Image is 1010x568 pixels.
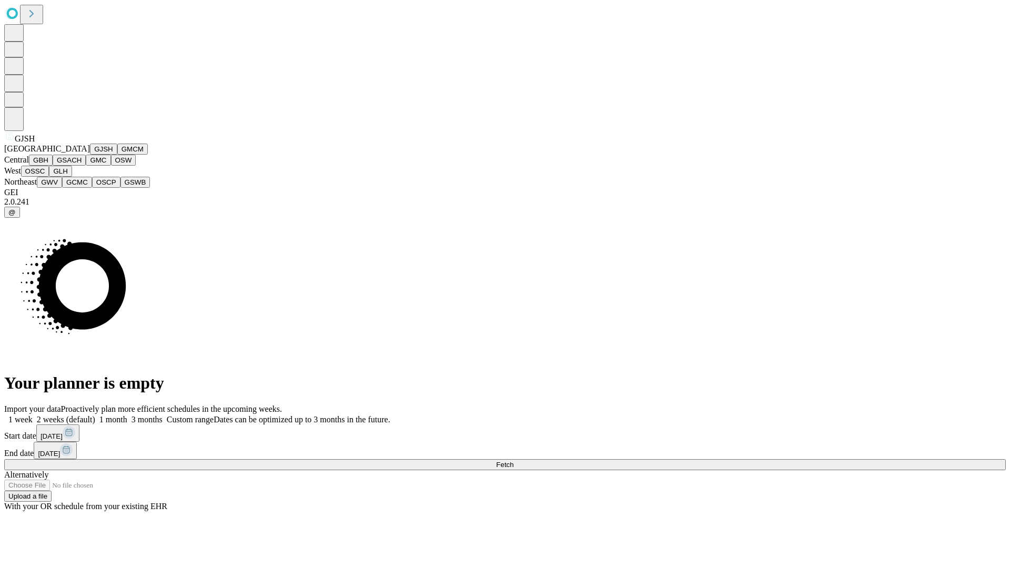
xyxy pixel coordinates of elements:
[49,166,72,177] button: GLH
[37,177,62,188] button: GWV
[53,155,86,166] button: GSACH
[34,442,77,459] button: [DATE]
[4,177,37,186] span: Northeast
[111,155,136,166] button: OSW
[86,155,110,166] button: GMC
[4,404,61,413] span: Import your data
[4,424,1006,442] div: Start date
[4,470,48,479] span: Alternatively
[92,177,120,188] button: OSCP
[4,207,20,218] button: @
[214,415,390,424] span: Dates can be optimized up to 3 months in the future.
[38,450,60,458] span: [DATE]
[4,459,1006,470] button: Fetch
[117,144,148,155] button: GMCM
[4,166,21,175] span: West
[61,404,282,413] span: Proactively plan more efficient schedules in the upcoming weeks.
[4,155,29,164] span: Central
[496,461,513,469] span: Fetch
[90,144,117,155] button: GJSH
[4,373,1006,393] h1: Your planner is empty
[4,502,167,511] span: With your OR schedule from your existing EHR
[4,442,1006,459] div: End date
[15,134,35,143] span: GJSH
[167,415,214,424] span: Custom range
[21,166,49,177] button: OSSC
[29,155,53,166] button: GBH
[4,197,1006,207] div: 2.0.241
[8,415,33,424] span: 1 week
[62,177,92,188] button: GCMC
[120,177,150,188] button: GSWB
[4,188,1006,197] div: GEI
[8,208,16,216] span: @
[99,415,127,424] span: 1 month
[4,491,52,502] button: Upload a file
[36,424,79,442] button: [DATE]
[41,432,63,440] span: [DATE]
[37,415,95,424] span: 2 weeks (default)
[132,415,163,424] span: 3 months
[4,144,90,153] span: [GEOGRAPHIC_DATA]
